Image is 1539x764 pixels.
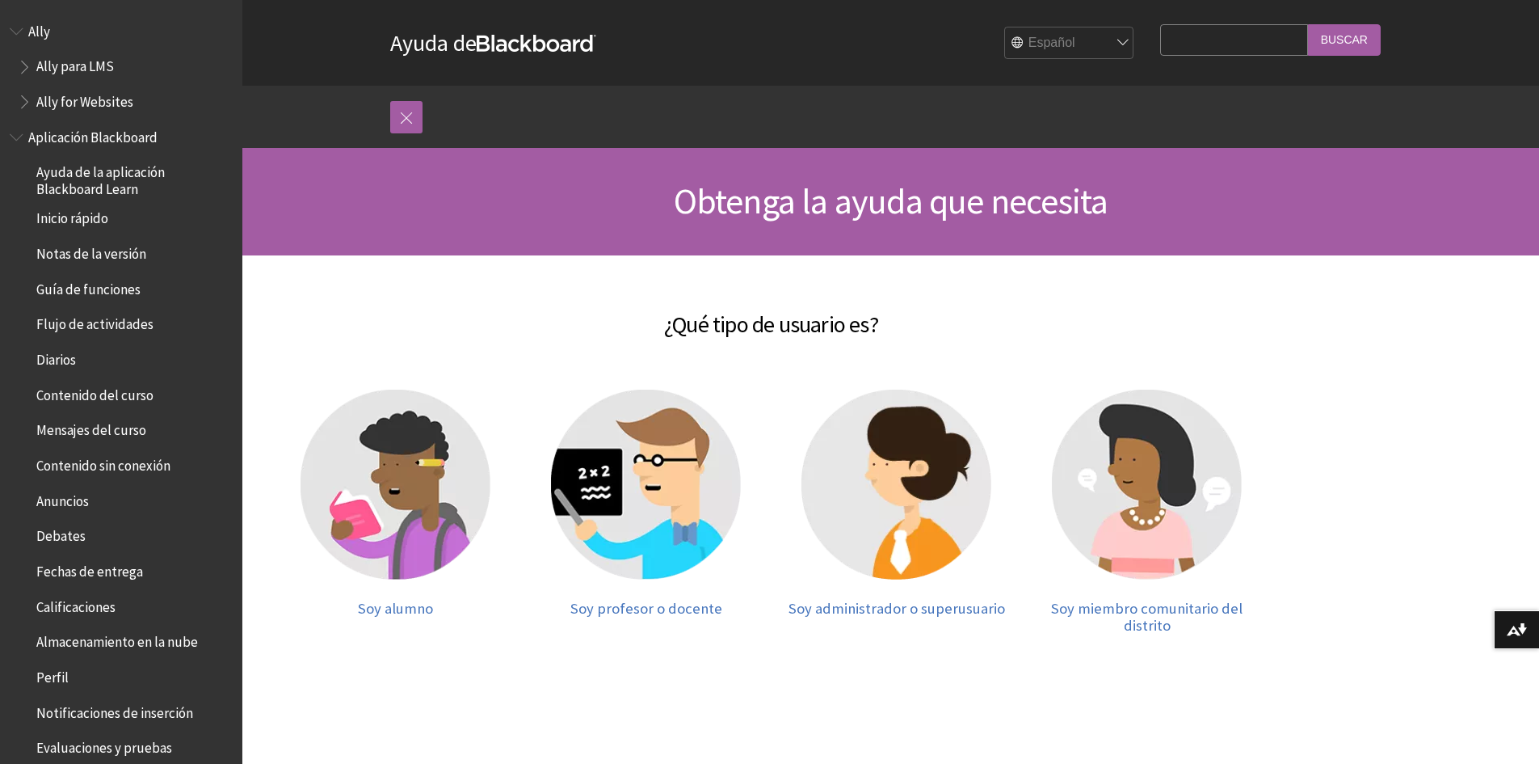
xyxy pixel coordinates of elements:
[1005,27,1134,60] select: Site Language Selector
[28,124,158,146] span: Aplicación Blackboard
[36,240,146,262] span: Notas de la versión
[36,382,153,403] span: Contenido del curso
[477,35,596,52] strong: Blackboard
[36,735,172,757] span: Evaluaciones y pruebas
[390,28,596,57] a: Ayuda deBlackboard
[36,159,231,197] span: Ayuda de la aplicación Blackboard Learn
[36,629,198,651] span: Almacenamiento en la nube
[537,390,755,635] a: Profesor Soy profesor o docente
[28,18,50,40] span: Ally
[358,599,433,618] span: Soy alumno
[36,276,141,298] span: Guía de funciones
[271,288,1272,341] h2: ¿Qué tipo de usuario es?
[570,599,722,618] span: Soy profesor o docente
[36,558,143,580] span: Fechas de entrega
[36,664,69,686] span: Perfil
[36,88,133,110] span: Ally for Websites
[1038,390,1256,635] a: Miembro comunitario Soy miembro comunitario del distrito
[36,699,193,721] span: Notificaciones de inserción
[36,593,116,615] span: Calificaciones
[674,179,1108,223] span: Obtenga la ayuda que necesita
[10,18,233,116] nav: Book outline for Anthology Ally Help
[788,599,1005,618] span: Soy administrador o superusuario
[36,523,86,545] span: Debates
[36,53,114,75] span: Ally para LMS
[801,390,991,580] img: Administrador
[36,311,153,333] span: Flujo de actividades
[36,346,76,368] span: Diarios
[36,205,108,227] span: Inicio rápido
[36,417,146,439] span: Mensajes del curso
[36,488,89,509] span: Anuncios
[1308,24,1381,56] input: Buscar
[1051,599,1243,635] span: Soy miembro comunitario del distrito
[788,390,1006,635] a: Administrador Soy administrador o superusuario
[551,390,741,580] img: Profesor
[287,390,505,635] a: Alumno Soy alumno
[301,390,490,580] img: Alumno
[36,452,170,474] span: Contenido sin conexión
[1052,390,1242,580] img: Miembro comunitario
